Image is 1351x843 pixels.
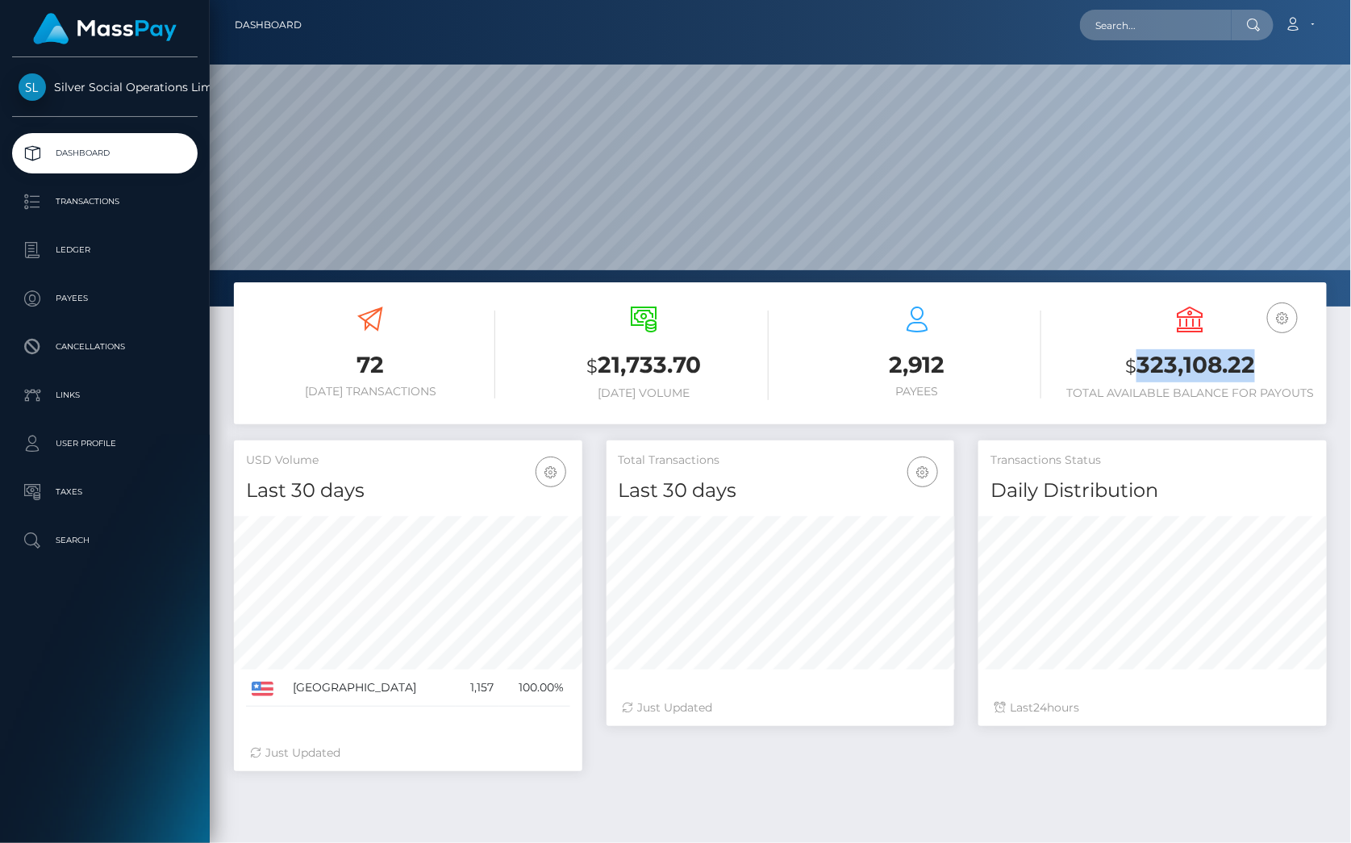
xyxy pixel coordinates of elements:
h5: Transactions Status [990,453,1315,469]
p: Dashboard [19,141,191,165]
h4: Last 30 days [246,477,570,505]
p: Cancellations [19,335,191,359]
a: Cancellations [12,327,198,367]
a: Ledger [12,230,198,270]
a: User Profile [12,424,198,464]
h3: 72 [246,349,495,381]
p: Links [19,383,191,407]
a: Dashboard [12,133,198,173]
h6: [DATE] Transactions [246,385,495,399]
a: Links [12,375,198,415]
h5: Total Transactions [619,453,943,469]
p: Search [19,528,191,553]
h3: 21,733.70 [519,349,769,382]
h3: 2,912 [793,349,1042,381]
img: Silver Social Operations Limited [19,73,46,101]
div: Last hours [994,699,1311,716]
h6: [DATE] Volume [519,386,769,400]
p: Payees [19,286,191,311]
a: Transactions [12,182,198,222]
h4: Daily Distribution [990,477,1315,505]
td: [GEOGRAPHIC_DATA] [287,670,456,707]
a: Search [12,520,198,561]
small: $ [1125,355,1136,378]
div: Just Updated [623,699,939,716]
img: US.png [252,682,273,696]
td: 100.00% [499,670,570,707]
p: Transactions [19,190,191,214]
small: $ [586,355,598,378]
h6: Payees [793,385,1042,399]
span: 24 [1033,700,1047,715]
h4: Last 30 days [619,477,943,505]
h5: USD Volume [246,453,570,469]
a: Dashboard [235,8,302,42]
p: User Profile [19,432,191,456]
a: Payees [12,278,198,319]
p: Ledger [19,238,191,262]
span: Silver Social Operations Limited [12,80,198,94]
img: MassPay Logo [33,13,177,44]
input: Search... [1080,10,1232,40]
p: Taxes [19,480,191,504]
h6: Total Available Balance for Payouts [1065,386,1315,400]
td: 1,157 [456,670,499,707]
h3: 323,108.22 [1065,349,1315,382]
a: Taxes [12,472,198,512]
div: Just Updated [250,745,566,762]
